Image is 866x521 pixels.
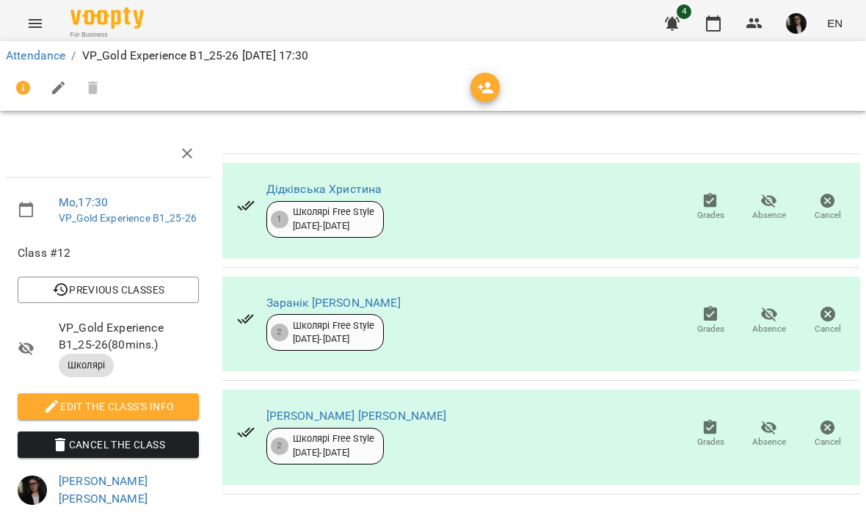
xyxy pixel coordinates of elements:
li: / [71,47,76,65]
button: Edit the class's Info [18,393,199,420]
a: [PERSON_NAME] [PERSON_NAME] [59,474,148,506]
div: 1 [271,211,288,228]
span: Edit the class's Info [29,398,187,415]
span: Grades [697,323,724,335]
button: Absence [740,414,798,455]
button: Cancel [798,187,857,228]
a: Дідківська Христина [266,182,382,196]
span: Grades [697,436,724,448]
button: Absence [740,300,798,341]
div: Школярі Free Style [DATE] - [DATE] [293,432,375,459]
button: Grades [681,187,740,228]
div: Школярі Free Style [DATE] - [DATE] [293,205,375,233]
span: Cancel [815,323,841,335]
span: Cancel the class [29,436,187,453]
a: [PERSON_NAME] [PERSON_NAME] [266,409,447,423]
span: Школярі [59,359,114,372]
span: EN [827,15,843,31]
div: Школярі Free Style [DATE] - [DATE] [293,319,375,346]
div: 2 [271,437,288,455]
button: Cancel [798,300,857,341]
button: Cancel the class [18,431,199,458]
button: Previous Classes [18,277,199,303]
span: Cancel [815,209,841,222]
a: Attendance [6,48,65,62]
button: Grades [681,414,740,455]
p: VP_Gold Experience B1_25-26 [DATE] 17:30 [82,47,309,65]
span: Absence [752,323,786,335]
button: Grades [681,300,740,341]
span: Previous Classes [29,281,187,299]
button: Menu [18,6,53,41]
span: Grades [697,209,724,222]
div: 2 [271,324,288,341]
img: Voopty Logo [70,7,144,29]
a: Mo , 17:30 [59,195,108,209]
span: Absence [752,436,786,448]
a: VP_Gold Experience B1_25-26 [59,212,197,224]
span: VP_Gold Experience B1_25-26 ( 80 mins. ) [59,319,199,354]
img: 5778de2c1ff5f249927c32fdd130b47c.png [18,476,47,505]
a: Заранік [PERSON_NAME] [266,296,401,310]
nav: breadcrumb [6,47,860,65]
span: 4 [677,4,691,19]
span: Class #12 [18,244,199,262]
button: Absence [740,187,798,228]
span: Absence [752,209,786,222]
img: 5778de2c1ff5f249927c32fdd130b47c.png [786,13,807,34]
button: EN [821,10,848,37]
span: For Business [70,30,144,40]
button: Cancel [798,414,857,455]
span: Cancel [815,436,841,448]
